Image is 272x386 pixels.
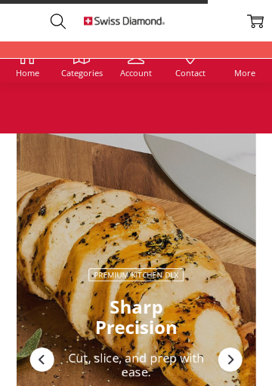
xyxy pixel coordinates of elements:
[16,69,39,77] span: Home
[29,346,56,373] div: Previous
[120,69,152,77] span: Account
[61,69,103,77] span: Categories
[84,5,165,37] img: Free Shipping On Every Order
[67,297,204,337] div: Sharp Precision
[175,69,206,77] span: Contact
[16,47,39,77] a: Home
[67,352,204,378] div: Cut, slice, and prep with ease.
[88,268,184,281] div: Premium Kitchen DLX
[216,346,243,373] div: Next
[234,69,255,77] span: More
